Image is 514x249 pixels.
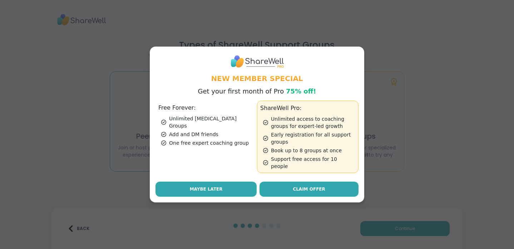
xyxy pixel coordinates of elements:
[260,104,355,112] h3: ShareWell Pro:
[263,131,355,145] div: Early registration for all support groups
[198,86,316,96] p: Get your first month of Pro
[260,182,359,197] a: Claim Offer
[230,52,284,71] img: ShareWell Logo
[161,131,254,138] div: Add and DM friends
[161,115,254,129] div: Unlimited [MEDICAL_DATA] Groups
[155,182,257,197] button: Maybe Later
[263,155,355,170] div: Support free access for 10 people
[263,147,355,154] div: Book up to 8 groups at once
[158,104,254,112] h3: Free Forever:
[190,186,223,192] span: Maybe Later
[293,186,325,192] span: Claim Offer
[286,87,316,95] span: 75% off!
[155,73,359,83] h1: New Member Special
[161,139,254,147] div: One free expert coaching group
[263,115,355,130] div: Unlimited access to coaching groups for expert-led growth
